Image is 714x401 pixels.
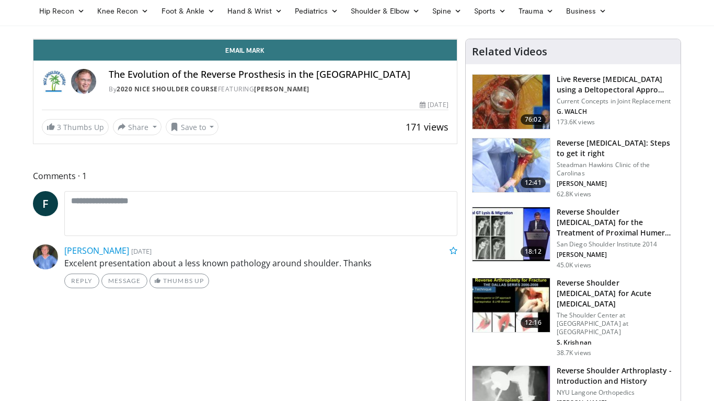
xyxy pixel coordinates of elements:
a: Reply [64,274,99,288]
p: Excelent presentation about a less known pathology around shoulder. Thanks [64,257,457,269]
a: Trauma [512,1,560,21]
a: F [33,191,58,216]
p: The Shoulder Center at [GEOGRAPHIC_DATA] at [GEOGRAPHIC_DATA] [557,311,674,336]
a: Knee Recon [91,1,155,21]
span: 12:41 [521,178,546,188]
p: San Diego Shoulder Institute 2014 [557,240,674,249]
h3: Reverse Shoulder [MEDICAL_DATA] for Acute [MEDICAL_DATA] [557,278,674,309]
span: 76:02 [521,114,546,125]
a: 76:02 Live Reverse [MEDICAL_DATA] using a Deltopectoral Appro… Current Concepts in Joint Replacem... [472,74,674,129]
button: Save to [166,119,219,135]
a: 3 Thumbs Up [42,119,109,135]
p: 45.0K views [557,261,591,269]
h3: Live Reverse [MEDICAL_DATA] using a Deltopectoral Appro… [557,74,674,95]
a: 18:12 Reverse Shoulder [MEDICAL_DATA] for the Treatment of Proximal Humeral … San Diego Shoulder ... [472,207,674,269]
a: 2020 Nice Shoulder Course [117,85,218,93]
span: 18:12 [521,246,546,257]
div: [DATE] [420,100,448,110]
img: 2020 Nice Shoulder Course [42,69,67,94]
div: By FEATURING [109,85,448,94]
h3: Reverse Shoulder [MEDICAL_DATA] for the Treatment of Proximal Humeral … [557,207,674,238]
a: Hand & Wrist [221,1,289,21]
p: NYU Langone Orthopedics [557,388,674,397]
span: Comments 1 [33,169,457,183]
a: Thumbs Up [149,274,209,288]
a: 12:41 Reverse [MEDICAL_DATA]: Steps to get it right Steadman Hawkins Clinic of the Carolinas [PER... [472,138,674,198]
p: 62.8K views [557,190,591,198]
p: 173.6K views [557,118,595,126]
img: butch_reverse_arthroplasty_3.png.150x105_q85_crop-smart_upscale.jpg [473,278,550,333]
a: Sports [468,1,513,21]
a: Pediatrics [289,1,344,21]
a: Message [101,274,147,288]
span: 171 views [406,121,448,133]
span: 12:16 [521,317,546,328]
img: 684033_3.png.150x105_q85_crop-smart_upscale.jpg [473,75,550,129]
a: 12:16 Reverse Shoulder [MEDICAL_DATA] for Acute [MEDICAL_DATA] The Shoulder Center at [GEOGRAPHIC... [472,278,674,357]
small: [DATE] [131,246,152,256]
a: Hip Recon [33,1,91,21]
h3: Reverse Shoulder Arthroplasty - Introduction and History [557,365,674,386]
img: 326034_0000_1.png.150x105_q85_crop-smart_upscale.jpg [473,138,550,193]
button: Share [113,119,162,135]
img: Avatar [33,244,58,269]
p: 38.7K views [557,349,591,357]
span: 3 [57,122,61,132]
a: Foot & Ankle [155,1,222,21]
p: [PERSON_NAME] [557,180,674,188]
a: Shoulder & Elbow [344,1,426,21]
h4: The Evolution of the Reverse Prosthesis in the [GEOGRAPHIC_DATA] [109,69,448,80]
video-js: Video Player [33,39,457,40]
img: Avatar [71,69,96,94]
p: Steadman Hawkins Clinic of the Carolinas [557,161,674,178]
h3: Reverse [MEDICAL_DATA]: Steps to get it right [557,138,674,159]
p: Current Concepts in Joint Replacement [557,97,674,105]
a: [PERSON_NAME] [64,245,129,256]
a: Business [560,1,613,21]
a: [PERSON_NAME] [254,85,309,93]
p: S. Krishnan [557,338,674,347]
a: Email Mark [33,40,457,61]
h4: Related Videos [472,45,547,58]
p: G. WALCH [557,108,674,116]
p: [PERSON_NAME] [557,251,674,259]
a: Spine [426,1,467,21]
img: Q2xRg7exoPLTwO8X4xMDoxOjA4MTsiGN.150x105_q85_crop-smart_upscale.jpg [473,207,550,262]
